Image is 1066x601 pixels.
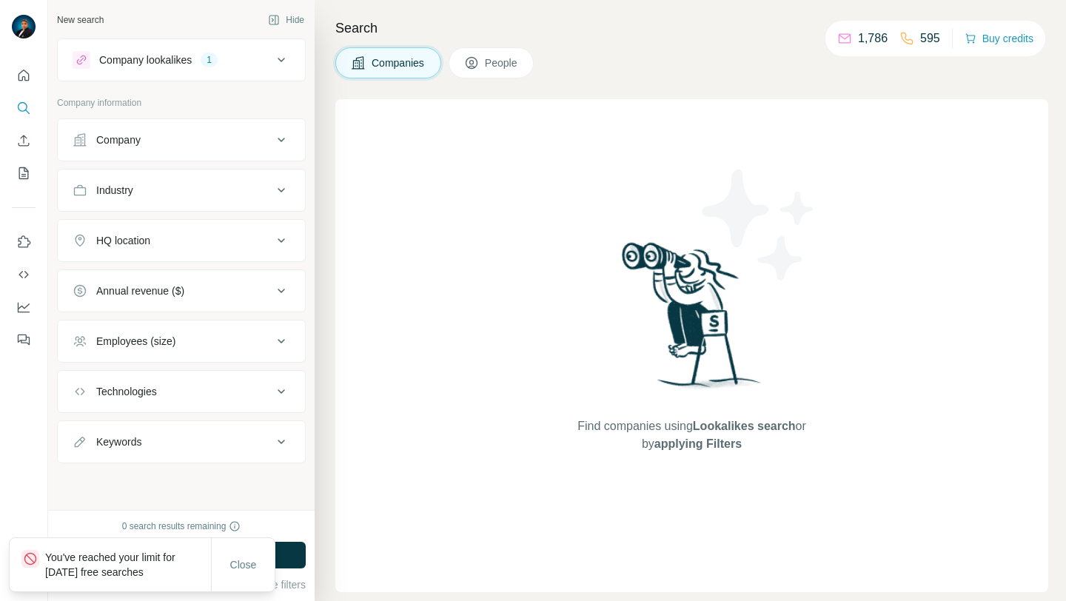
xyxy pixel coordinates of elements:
button: Close [220,551,267,578]
button: Annual revenue ($) [58,273,305,309]
button: Hide [258,9,315,31]
span: applying Filters [654,437,742,450]
button: Enrich CSV [12,127,36,154]
p: You've reached your limit for [DATE] free searches [45,550,211,580]
button: HQ location [58,223,305,258]
button: Use Surfe API [12,261,36,288]
img: Surfe Illustration - Woman searching with binoculars [615,238,769,403]
h4: Search [335,18,1048,38]
div: Company [96,132,141,147]
button: Search [12,95,36,121]
span: People [485,56,519,70]
button: Buy credits [965,28,1033,49]
div: 1 [201,53,218,67]
div: HQ location [96,233,150,248]
p: 595 [920,30,940,47]
div: Company lookalikes [99,53,192,67]
div: Technologies [96,384,157,399]
button: Use Surfe on LinkedIn [12,229,36,255]
button: Keywords [58,424,305,460]
img: Surfe Illustration - Stars [692,158,825,292]
button: Quick start [12,62,36,89]
button: Technologies [58,374,305,409]
button: Industry [58,172,305,208]
button: Feedback [12,326,36,353]
div: Industry [96,183,133,198]
img: Avatar [12,15,36,38]
span: Companies [372,56,426,70]
button: Company [58,122,305,158]
span: Close [230,557,257,572]
div: Employees (size) [96,334,175,349]
button: Dashboard [12,294,36,320]
div: New search [57,13,104,27]
button: Company lookalikes1 [58,42,305,78]
div: 0 search results remaining [122,520,241,533]
div: Annual revenue ($) [96,283,184,298]
button: My lists [12,160,36,187]
p: Company information [57,96,306,110]
p: 1,786 [858,30,888,47]
span: Lookalikes search [693,420,796,432]
div: Keywords [96,434,141,449]
button: Employees (size) [58,323,305,359]
span: Find companies using or by [573,417,810,453]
